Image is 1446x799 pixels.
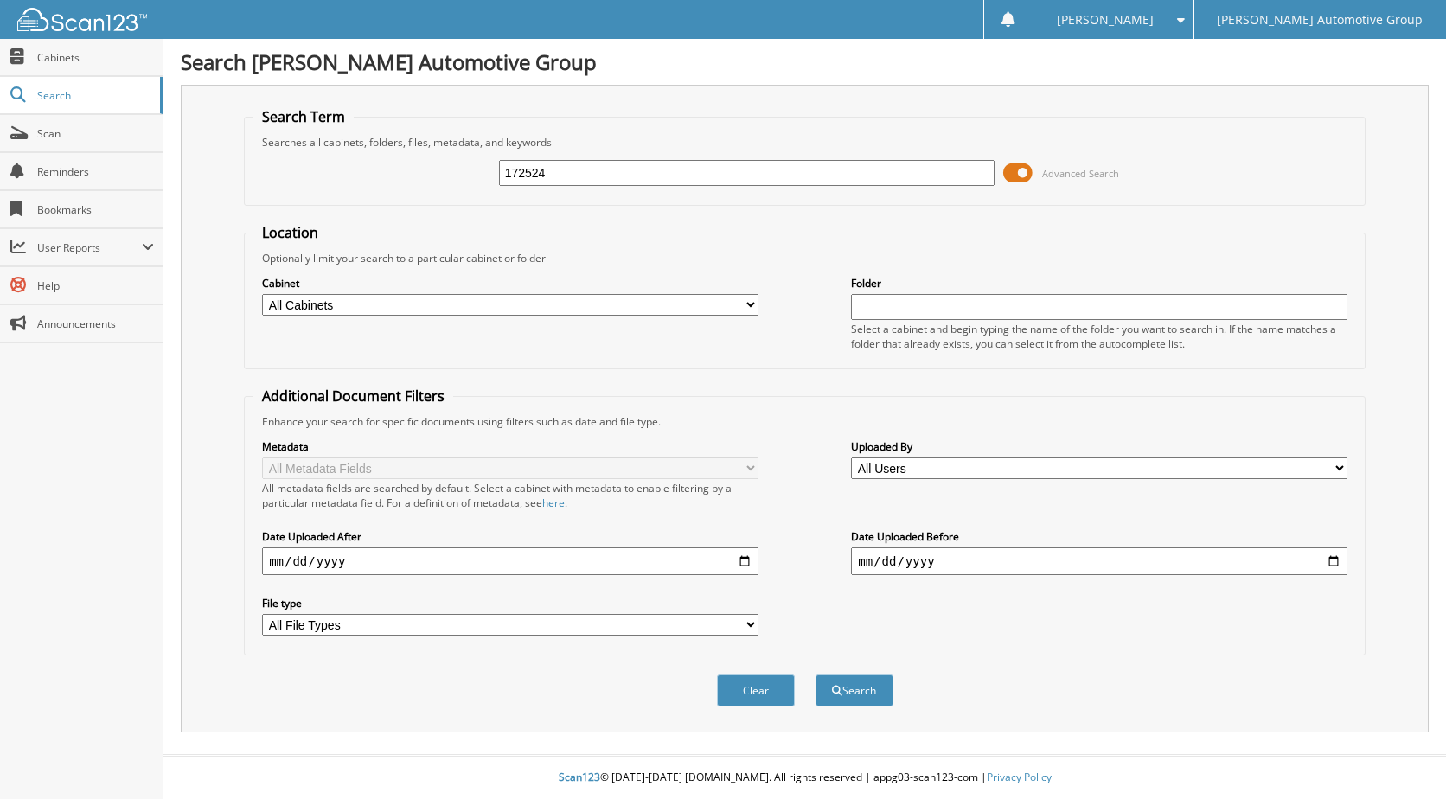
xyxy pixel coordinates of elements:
div: Optionally limit your search to a particular cabinet or folder [253,251,1356,265]
div: Enhance your search for specific documents using filters such as date and file type. [253,414,1356,429]
iframe: Chat Widget [1360,716,1446,799]
label: Metadata [262,439,758,454]
button: Clear [717,674,795,706]
span: Scan [37,126,154,141]
label: Date Uploaded Before [851,529,1347,544]
img: scan123-logo-white.svg [17,8,147,31]
a: Privacy Policy [987,770,1052,784]
span: Help [37,278,154,293]
h1: Search [PERSON_NAME] Automotive Group [181,48,1429,76]
legend: Location [253,223,327,242]
input: start [262,547,758,575]
div: © [DATE]-[DATE] [DOMAIN_NAME]. All rights reserved | appg03-scan123-com | [163,757,1446,799]
label: Folder [851,276,1347,291]
label: Cabinet [262,276,758,291]
span: [PERSON_NAME] [1057,15,1154,25]
input: end [851,547,1347,575]
label: Date Uploaded After [262,529,758,544]
a: here [542,495,565,510]
div: Select a cabinet and begin typing the name of the folder you want to search in. If the name match... [851,322,1347,351]
span: Reminders [37,164,154,179]
div: Searches all cabinets, folders, files, metadata, and keywords [253,135,1356,150]
legend: Additional Document Filters [253,387,453,406]
div: All metadata fields are searched by default. Select a cabinet with metadata to enable filtering b... [262,481,758,510]
label: File type [262,596,758,610]
legend: Search Term [253,107,354,126]
span: Bookmarks [37,202,154,217]
button: Search [816,674,893,706]
span: Scan123 [559,770,600,784]
label: Uploaded By [851,439,1347,454]
span: User Reports [37,240,142,255]
span: Advanced Search [1042,167,1119,180]
span: Search [37,88,151,103]
span: [PERSON_NAME] Automotive Group [1217,15,1423,25]
span: Cabinets [37,50,154,65]
span: Announcements [37,316,154,331]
